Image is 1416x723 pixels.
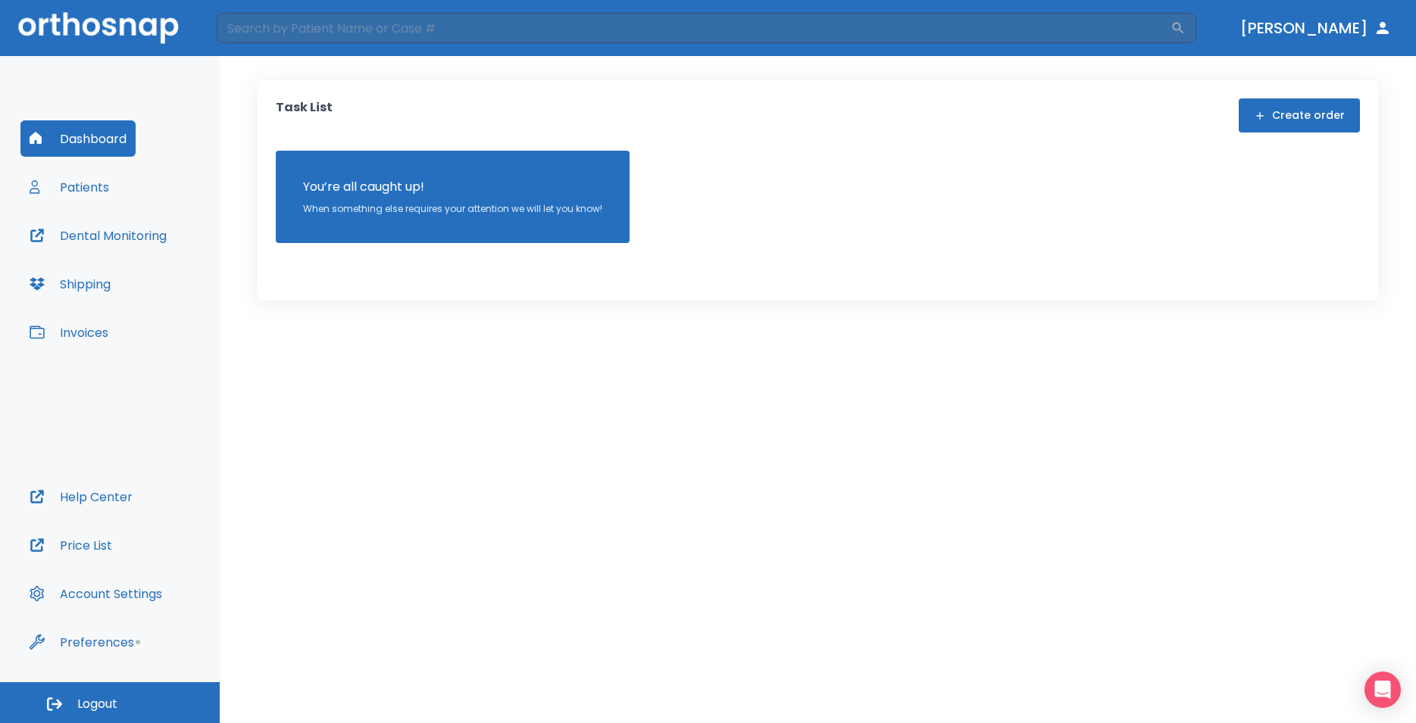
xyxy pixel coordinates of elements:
button: Patients [20,169,118,205]
img: Orthosnap [18,12,179,43]
button: Invoices [20,314,117,351]
div: Tooltip anchor [131,635,145,649]
button: [PERSON_NAME] [1234,14,1398,42]
p: When something else requires your attention we will let you know! [303,202,602,216]
button: Dental Monitoring [20,217,176,254]
button: Create order [1239,98,1360,132]
span: Logout [77,696,117,712]
p: You’re all caught up! [303,178,602,196]
button: Account Settings [20,575,171,612]
button: Help Center [20,478,142,515]
button: Shipping [20,266,120,302]
button: Price List [20,527,121,563]
p: Task List [276,98,333,132]
input: Search by Patient Name or Case # [217,13,1171,43]
button: Dashboard [20,120,136,157]
button: Preferences [20,624,143,660]
div: Open Intercom Messenger [1364,672,1401,708]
